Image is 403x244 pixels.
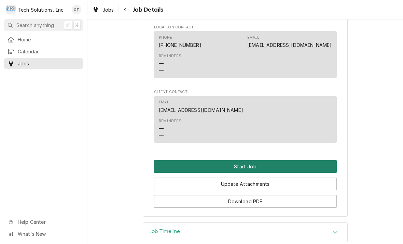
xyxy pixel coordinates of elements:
a: [PHONE_NUMBER] [159,42,201,48]
div: Reminders [159,118,181,139]
div: Job Timeline [143,222,348,242]
div: Contact [154,96,337,143]
span: Jobs [102,6,114,13]
h3: Job Timeline [150,228,180,235]
div: Client Contact [154,89,337,146]
div: Button Group [154,160,337,208]
span: Help Center [18,218,79,226]
div: T [6,5,16,14]
a: Home [4,34,83,45]
button: Download PDF [154,195,337,208]
div: Client Contact List [154,96,337,146]
div: — [159,132,164,139]
div: — [159,67,164,74]
a: Go to What's New [4,228,83,240]
div: Phone [159,35,201,49]
div: — [159,60,164,67]
div: Button Group Row [154,190,337,208]
a: Go to Help Center [4,216,83,228]
div: — [159,125,164,132]
a: [EMAIL_ADDRESS][DOMAIN_NAME] [247,42,332,48]
button: Accordion Details Expand Trigger [143,223,347,242]
button: Update Attachments [154,178,337,190]
button: Start Job [154,160,337,173]
div: Tech Solutions, Inc.'s Avatar [6,5,16,14]
span: Jobs [18,60,80,67]
div: Tech Solutions, Inc. [18,6,65,13]
div: Email [247,35,259,40]
span: Job Details [131,5,164,14]
div: Phone [159,35,172,40]
div: Otis Tooley's Avatar [72,5,81,14]
div: Email [159,100,171,105]
a: Calendar [4,46,83,57]
span: ⌘ [66,22,71,29]
div: Reminders [159,118,181,124]
button: Search anything⌘K [4,19,83,31]
div: Button Group Row [154,173,337,190]
div: Location Contact List [154,31,337,81]
div: Location Contact [154,25,337,81]
span: Calendar [18,48,80,55]
span: K [75,22,79,29]
a: Jobs [89,4,117,15]
div: Contact [154,31,337,78]
span: Client Contact [154,89,337,95]
div: Reminders [159,53,181,59]
button: Navigate back [120,4,131,15]
div: Email [159,100,243,113]
div: Button Group Row [154,160,337,173]
a: [EMAIL_ADDRESS][DOMAIN_NAME] [159,107,243,113]
a: Jobs [4,58,83,69]
div: Reminders [159,53,181,74]
div: OT [72,5,81,14]
span: What's New [18,230,79,237]
div: Accordion Header [143,223,347,242]
span: Location Contact [154,25,337,30]
div: Email [247,35,332,49]
span: Home [18,36,80,43]
span: Search anything [16,22,54,29]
